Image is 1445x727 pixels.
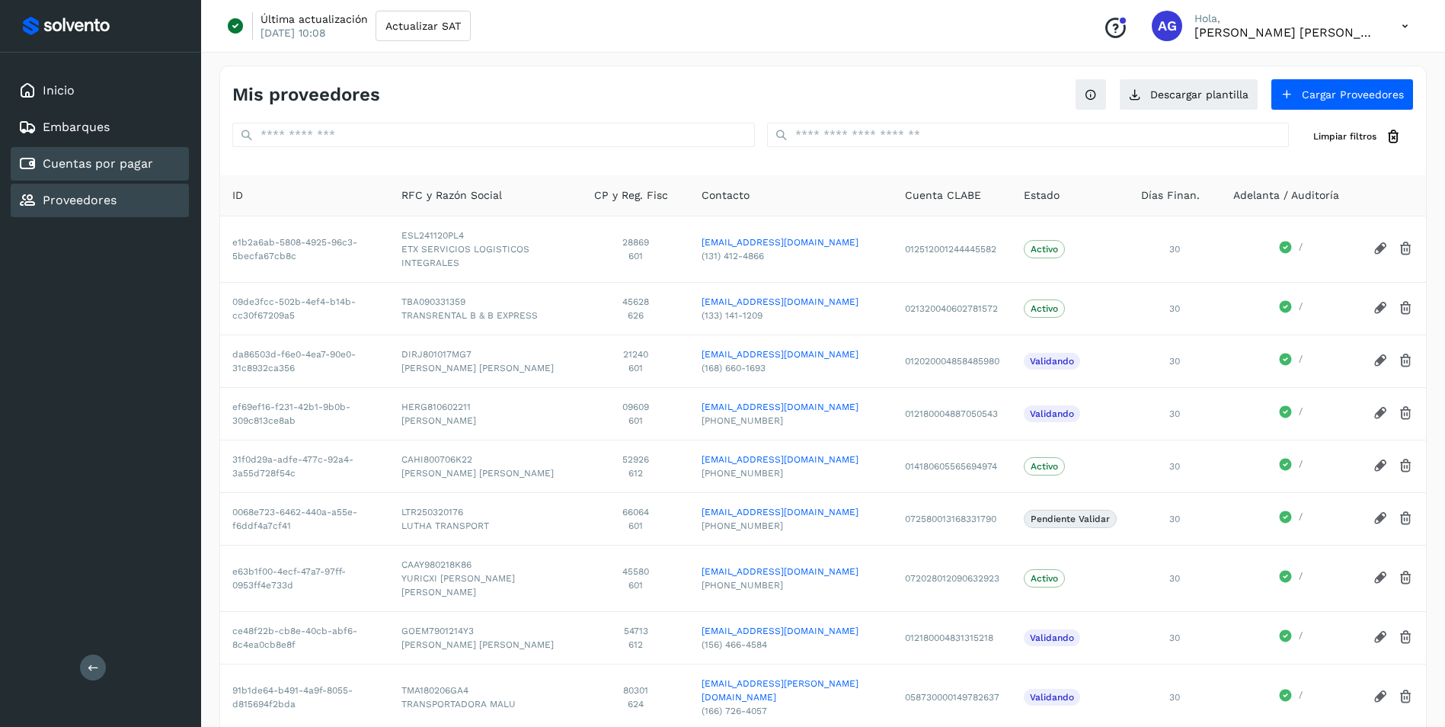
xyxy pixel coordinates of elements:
[702,235,881,249] a: [EMAIL_ADDRESS][DOMAIN_NAME]
[594,187,668,203] span: CP y Reg. Fisc
[1233,352,1348,370] div: /
[594,466,677,480] span: 612
[1030,356,1074,367] p: Validando
[401,347,570,361] span: DIRJ801017MG7
[702,414,881,428] span: [PHONE_NUMBER]
[702,400,881,414] a: [EMAIL_ADDRESS][DOMAIN_NAME]
[702,638,881,652] span: (156) 466-4584
[220,545,389,611] td: e63b1f00-4ecf-47a7-97ff-0953ff4e733d
[1141,187,1200,203] span: Días Finan.
[594,684,677,697] span: 80301
[401,697,570,711] span: TRANSPORTADORA MALU
[594,453,677,466] span: 52926
[594,400,677,414] span: 09609
[1030,408,1074,419] p: Validando
[1271,78,1414,110] button: Cargar Proveedores
[594,309,677,322] span: 626
[1031,461,1058,472] p: Activo
[1233,569,1348,588] div: /
[594,249,677,263] span: 601
[401,295,570,309] span: TBA090331359
[220,611,389,664] td: ce48f22b-cb8e-40cb-abf6-8c4ea0cb8e8f
[401,187,502,203] span: RFC y Razón Social
[702,519,881,533] span: [PHONE_NUMBER]
[43,156,153,171] a: Cuentas por pagar
[1169,633,1180,643] span: 30
[1119,78,1258,110] button: Descargar plantilla
[1233,688,1348,706] div: /
[702,565,881,578] a: [EMAIL_ADDRESS][DOMAIN_NAME]
[594,505,677,519] span: 66064
[1233,510,1348,528] div: /
[893,387,1012,440] td: 012180004887050543
[905,187,981,203] span: Cuenta CLABE
[1031,303,1058,314] p: Activo
[43,193,117,207] a: Proveedores
[11,147,189,181] div: Cuentas por pagar
[1194,25,1377,40] p: Abigail Gonzalez Leon
[376,11,471,41] button: Actualizar SAT
[893,545,1012,611] td: 072028012090632923
[1169,408,1180,419] span: 30
[1030,633,1074,643] p: Validando
[1030,692,1074,703] p: Validando
[261,12,368,26] p: Última actualización
[401,558,570,572] span: CAAY980218K86
[220,440,389,492] td: 31f0d29a-adfe-477c-92a4-3a55d728f54c
[702,505,881,519] a: [EMAIL_ADDRESS][DOMAIN_NAME]
[1169,244,1180,255] span: 30
[1169,461,1180,472] span: 30
[220,335,389,387] td: da86503d-f6e0-4ea7-90e0-31c8932ca356
[594,578,677,592] span: 601
[401,242,570,270] span: ETX SERVICIOS LOGISTICOS INTEGRALES
[220,387,389,440] td: ef69ef16-f231-42b1-9b0b-309c813ce8ab
[43,83,75,98] a: Inicio
[401,505,570,519] span: LTR250320176
[594,414,677,428] span: 601
[702,624,881,638] a: [EMAIL_ADDRESS][DOMAIN_NAME]
[11,74,189,107] div: Inicio
[893,282,1012,335] td: 021320040602781572
[702,578,881,592] span: [PHONE_NUMBER]
[893,335,1012,387] td: 012020004858485980
[702,347,881,361] a: [EMAIL_ADDRESS][DOMAIN_NAME]
[594,638,677,652] span: 612
[594,624,677,638] span: 54713
[1031,244,1058,255] p: Activo
[702,309,881,322] span: (133) 141-1209
[1233,405,1348,423] div: /
[1194,12,1377,25] p: Hola,
[261,26,326,40] p: [DATE] 10:08
[401,684,570,697] span: TMA180206GA4
[893,492,1012,545] td: 072580013168331790
[220,492,389,545] td: 0068e723-6462-440a-a55e-f6ddf4a7cf41
[1233,187,1339,203] span: Adelanta / Auditoría
[401,624,570,638] span: GOEM7901214Y3
[401,466,570,480] span: [PERSON_NAME] [PERSON_NAME]
[220,282,389,335] td: 09de3fcc-502b-4ef4-b14b-cc30f67209a5
[702,677,881,704] a: [EMAIL_ADDRESS][PERSON_NAME][DOMAIN_NAME]
[702,295,881,309] a: [EMAIL_ADDRESS][DOMAIN_NAME]
[11,184,189,217] div: Proveedores
[401,400,570,414] span: HERG810602211
[401,572,570,599] span: YURICXI [PERSON_NAME] [PERSON_NAME]
[43,120,110,134] a: Embarques
[594,235,677,249] span: 28869
[401,638,570,652] span: [PERSON_NAME] [PERSON_NAME]
[401,361,570,375] span: [PERSON_NAME] [PERSON_NAME]
[1233,629,1348,647] div: /
[1301,123,1414,151] button: Limpiar filtros
[1169,514,1180,524] span: 30
[594,347,677,361] span: 21240
[702,361,881,375] span: (168) 660-1693
[1233,240,1348,258] div: /
[1024,187,1060,203] span: Estado
[232,187,243,203] span: ID
[893,440,1012,492] td: 014180605565694974
[893,611,1012,664] td: 012180004831315218
[594,697,677,711] span: 624
[702,704,881,718] span: (166) 726-4057
[702,453,881,466] a: [EMAIL_ADDRESS][DOMAIN_NAME]
[1169,692,1180,703] span: 30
